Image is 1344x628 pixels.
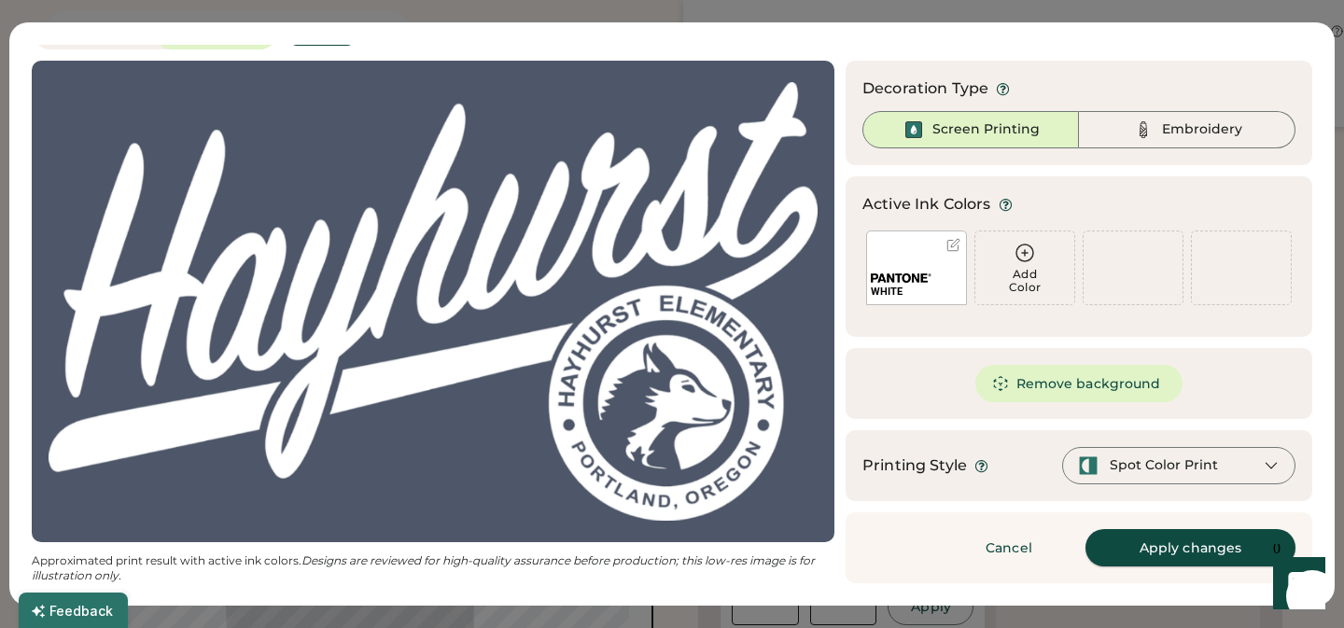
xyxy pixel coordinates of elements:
[1110,456,1218,475] div: Spot Color Print
[944,529,1074,566] button: Cancel
[903,119,925,141] img: Ink%20-%20Selected.svg
[871,273,931,283] img: 1024px-Pantone_logo.svg.png
[862,77,988,100] div: Decoration Type
[871,285,962,299] div: WHITE
[975,365,1183,402] button: Remove background
[1255,544,1336,624] iframe: Front Chat
[1132,119,1155,141] img: Thread%20-%20Unselected.svg
[862,193,991,216] div: Active Ink Colors
[32,553,834,583] div: Approximated print result with active ink colors.
[1078,455,1099,476] img: spot-color-green.svg
[1085,529,1295,566] button: Apply changes
[932,120,1040,139] div: Screen Printing
[1162,120,1242,139] div: Embroidery
[975,268,1074,294] div: Add Color
[862,454,967,477] div: Printing Style
[32,553,818,582] em: Designs are reviewed for high-quality assurance before production; this low-res image is for illu...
